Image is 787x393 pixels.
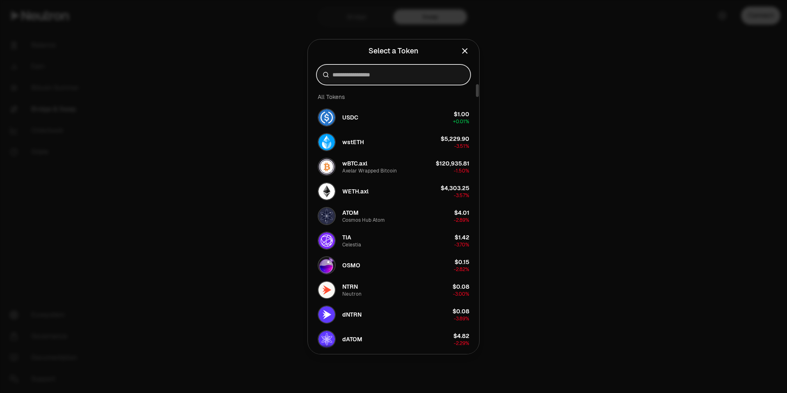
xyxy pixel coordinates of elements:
button: dATOM LogodATOM$4.82-2.29% [313,327,474,352]
span: WETH.axl [342,187,368,195]
div: Axelar Wrapped Bitcoin [342,168,397,174]
img: dNTRN Logo [318,306,335,323]
div: Cosmos Hub Atom [342,217,385,223]
span: -3.51% [454,143,469,149]
span: wBTC.axl [342,159,367,168]
img: dATOM Logo [318,331,335,347]
span: NTRN [342,283,358,291]
span: -2.89% [454,217,469,223]
button: WETH.axl LogoWETH.axl$4,303.25-3.57% [313,179,474,204]
span: -3.89% [454,315,469,322]
span: ATOM [342,209,359,217]
span: + 0.01% [453,118,469,125]
button: wstETH LogowstETH$5,229.90-3.51% [313,130,474,154]
span: OSMO [342,261,360,269]
img: wBTC.axl Logo [318,159,335,175]
div: Select a Token [368,45,419,57]
div: $1.00 [454,110,469,118]
button: Close [460,45,469,57]
div: $1.42 [455,233,469,241]
div: All Tokens [313,89,474,105]
button: dNTRN LogodNTRN$0.08-3.89% [313,302,474,327]
div: $120,935.81 [436,159,469,168]
span: TIA [342,233,351,241]
div: $0.08 [453,307,469,315]
button: ATOM LogoATOMCosmos Hub Atom$4.01-2.89% [313,204,474,228]
button: OSMO LogoOSMO$0.15-2.82% [313,253,474,278]
img: NTRN Logo [318,282,335,298]
span: -3.70% [454,241,469,248]
img: WETH.axl Logo [318,183,335,200]
span: -2.82% [454,266,469,273]
div: $4.82 [453,332,469,340]
img: OSMO Logo [318,257,335,273]
button: TIA LogoTIACelestia$1.42-3.70% [313,228,474,253]
div: Neutron [342,291,362,297]
button: wBTC.axl LogowBTC.axlAxelar Wrapped Bitcoin$120,935.81-1.50% [313,154,474,179]
div: $4.01 [454,209,469,217]
img: TIA Logo [318,232,335,249]
span: -3.00% [453,291,469,297]
span: -2.29% [454,340,469,347]
div: Celestia [342,241,361,248]
span: -1.50% [454,168,469,174]
button: USDC LogoUSDC$1.00+0.01% [313,105,474,130]
span: USDC [342,113,358,122]
div: $0.15 [455,258,469,266]
span: wstETH [342,138,364,146]
img: USDC Logo [318,109,335,126]
span: -3.57% [454,192,469,199]
div: $5,229.90 [441,135,469,143]
img: ATOM Logo [318,208,335,224]
div: $0.08 [453,283,469,291]
button: NTRN LogoNTRNNeutron$0.08-3.00% [313,278,474,302]
span: dNTRN [342,310,362,319]
img: wstETH Logo [318,134,335,150]
div: $4,303.25 [441,184,469,192]
span: dATOM [342,335,362,343]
